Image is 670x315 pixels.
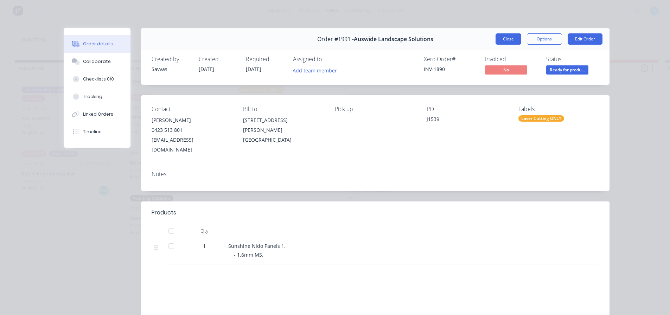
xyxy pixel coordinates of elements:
[64,88,130,105] button: Tracking
[424,56,477,63] div: Xero Order #
[152,106,232,112] div: Contact
[152,171,599,178] div: Notes
[183,224,225,238] div: Qty
[152,135,232,155] div: [EMAIL_ADDRESS][DOMAIN_NAME]
[289,65,340,75] button: Add team member
[485,65,527,74] span: No
[83,58,111,65] div: Collaborate
[243,135,324,145] div: [GEOGRAPHIC_DATA]
[546,65,588,76] button: Ready for produ...
[243,106,324,112] div: Bill to
[152,56,190,63] div: Created by
[199,56,237,63] div: Created
[83,129,102,135] div: Timeline
[335,106,415,112] div: Pick up
[568,33,602,45] button: Edit Order
[427,106,507,112] div: PO
[152,115,232,125] div: [PERSON_NAME]
[83,111,113,117] div: Linked Orders
[83,41,113,47] div: Order details
[354,36,433,43] span: Auswide Landscape Solutions
[246,66,261,72] span: [DATE]
[293,65,341,75] button: Add team member
[228,243,286,249] span: Sunshine Nido Panels 1.
[234,251,263,258] span: - 1.6mm MS.
[243,115,324,145] div: [STREET_ADDRESS][PERSON_NAME][GEOGRAPHIC_DATA]
[152,115,232,155] div: [PERSON_NAME]0423 513 801[EMAIL_ADDRESS][DOMAIN_NAME]
[203,242,206,250] span: 1
[496,33,521,45] button: Close
[64,123,130,141] button: Timeline
[199,66,214,72] span: [DATE]
[427,115,507,125] div: J1539
[152,208,176,217] div: Products
[64,105,130,123] button: Linked Orders
[152,125,232,135] div: 0423 513 801
[83,76,114,82] div: Checklists 0/0
[424,65,477,73] div: INV-1890
[246,56,285,63] div: Required
[546,65,588,74] span: Ready for produ...
[64,70,130,88] button: Checklists 0/0
[527,33,562,45] button: Options
[64,35,130,53] button: Order details
[546,56,599,63] div: Status
[83,94,102,100] div: Tracking
[152,65,190,73] div: Savvas
[317,36,354,43] span: Order #1991 -
[293,56,363,63] div: Assigned to
[485,56,538,63] div: Invoiced
[518,115,564,122] div: Laser Cutting ONLY
[518,106,599,112] div: Labels
[64,53,130,70] button: Collaborate
[243,115,324,135] div: [STREET_ADDRESS][PERSON_NAME]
